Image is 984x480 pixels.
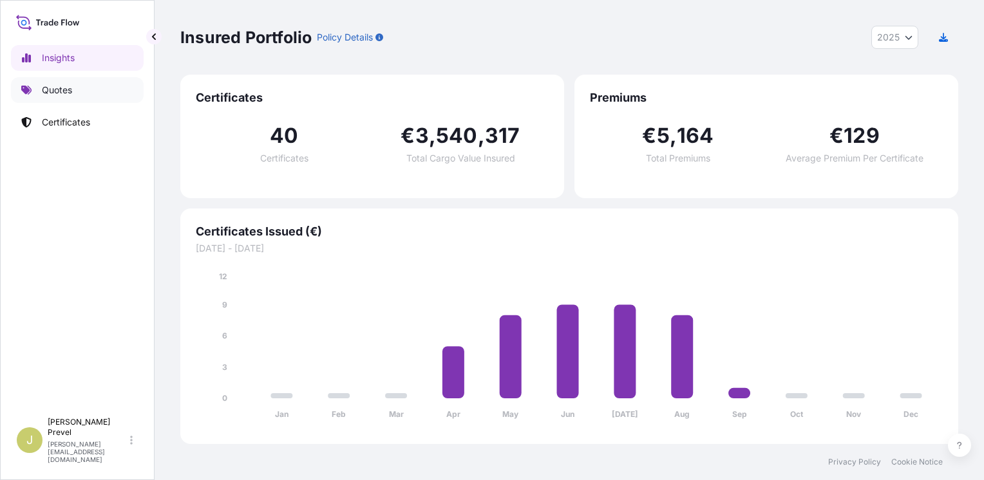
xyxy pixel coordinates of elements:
[642,125,656,146] span: €
[646,154,710,163] span: Total Premiums
[180,27,312,48] p: Insured Portfolio
[196,224,943,239] span: Certificates Issued (€)
[846,409,862,419] tspan: Nov
[677,125,714,146] span: 164
[11,77,144,103] a: Quotes
[828,457,881,467] a: Privacy Policy
[670,125,677,146] span: ,
[561,409,574,419] tspan: Jun
[270,125,298,146] span: 40
[502,409,519,419] tspan: May
[415,125,429,146] span: 3
[260,154,308,163] span: Certificates
[612,409,638,419] tspan: [DATE]
[590,90,943,106] span: Premiums
[446,409,460,419] tspan: Apr
[829,125,844,146] span: €
[332,409,346,419] tspan: Feb
[401,125,415,146] span: €
[389,409,404,419] tspan: Mar
[219,272,227,281] tspan: 12
[196,242,943,255] span: [DATE] - [DATE]
[317,31,373,44] p: Policy Details
[406,154,515,163] span: Total Cargo Value Insured
[904,409,918,419] tspan: Dec
[222,331,227,340] tspan: 6
[11,45,144,71] a: Insights
[48,440,128,463] p: [PERSON_NAME][EMAIL_ADDRESS][DOMAIN_NAME]
[790,409,804,419] tspan: Oct
[657,125,670,146] span: 5
[222,300,227,309] tspan: 9
[436,125,478,146] span: 540
[222,362,227,372] tspan: 3
[674,409,690,419] tspan: Aug
[196,90,549,106] span: Certificates
[891,457,943,467] a: Cookie Notice
[42,51,75,64] p: Insights
[478,125,485,146] span: ,
[42,84,72,97] p: Quotes
[275,409,289,419] tspan: Jan
[877,31,900,44] span: 2025
[222,393,227,403] tspan: 0
[48,417,128,438] p: [PERSON_NAME] Prevel
[871,26,918,49] button: Year Selector
[732,409,747,419] tspan: Sep
[11,109,144,135] a: Certificates
[26,434,33,447] span: J
[429,125,436,146] span: ,
[786,154,923,163] span: Average Premium Per Certificate
[485,125,520,146] span: 317
[844,125,880,146] span: 129
[42,116,90,129] p: Certificates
